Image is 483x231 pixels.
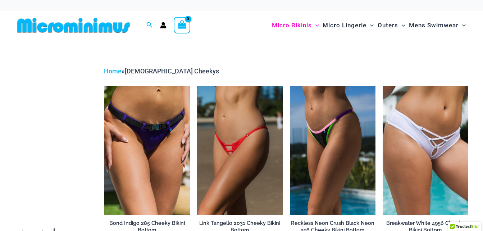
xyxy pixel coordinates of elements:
[323,16,366,35] span: Micro Lingerie
[174,17,190,33] a: View Shopping Cart, empty
[409,16,459,35] span: Mens Swimwear
[312,16,319,35] span: Menu Toggle
[160,22,167,28] a: Account icon link
[197,86,283,214] img: Link Tangello 2031 Cheeky 01
[378,16,398,35] span: Outers
[459,16,466,35] span: Menu Toggle
[290,86,375,214] img: Reckless Neon Crush Black Neon 296 Cheeky 02
[398,16,405,35] span: Menu Toggle
[146,21,153,30] a: Search icon link
[125,67,219,75] span: [DEMOGRAPHIC_DATA] Cheekys
[407,14,468,36] a: Mens SwimwearMenu ToggleMenu Toggle
[366,16,374,35] span: Menu Toggle
[321,14,375,36] a: Micro LingerieMenu ToggleMenu Toggle
[14,17,133,33] img: MM SHOP LOGO FLAT
[197,86,283,214] a: Link Tangello 2031 Cheeky 01Link Tangello 2031 Cheeky 02Link Tangello 2031 Cheeky 02
[104,67,122,75] a: Home
[383,86,468,214] a: Breakwater White 4956 Shorts 01Breakwater White 341 Top 4956 Shorts 04Breakwater White 341 Top 49...
[104,86,190,214] img: Bond Indigo 285 Cheeky Bikini 01
[383,86,468,214] img: Breakwater White 4956 Shorts 01
[269,13,469,37] nav: Site Navigation
[290,86,375,214] a: Reckless Neon Crush Black Neon 296 Cheeky 02Reckless Neon Crush Black Neon 296 Cheeky 01Reckless ...
[272,16,312,35] span: Micro Bikinis
[18,60,83,204] iframe: TrustedSite Certified
[270,14,321,36] a: Micro BikinisMenu ToggleMenu Toggle
[376,14,407,36] a: OutersMenu ToggleMenu Toggle
[104,67,219,75] span: »
[104,86,190,214] a: Bond Indigo 285 Cheeky Bikini 01Bond Indigo 285 Cheeky Bikini 02Bond Indigo 285 Cheeky Bikini 02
